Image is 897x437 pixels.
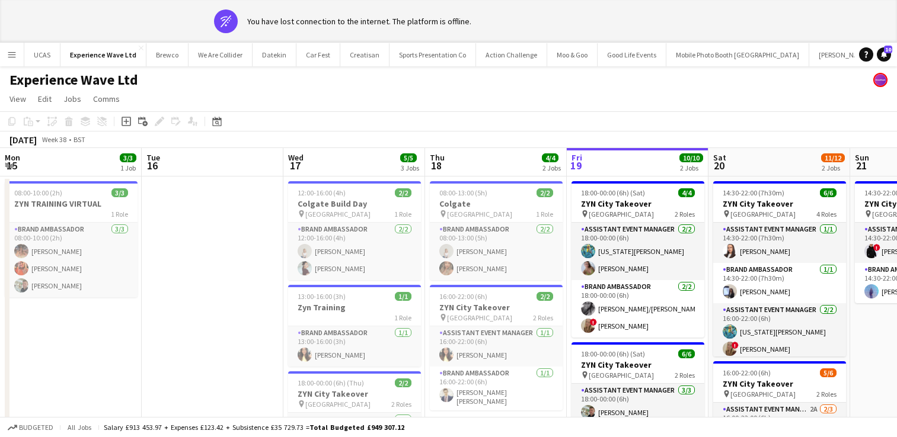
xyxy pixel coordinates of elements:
[678,349,695,358] span: 6/6
[855,152,869,163] span: Sun
[430,285,563,410] app-job-card: 16:00-22:00 (6h)2/2ZYN City Takeover [GEOGRAPHIC_DATA]2 RolesAssistant Event Manager1/116:00-22:0...
[537,292,553,301] span: 2/2
[820,368,837,377] span: 5/6
[730,390,796,399] span: [GEOGRAPHIC_DATA]
[732,342,739,349] span: !
[678,188,695,197] span: 4/4
[884,46,892,53] span: 10
[401,163,419,172] div: 3 Jobs
[88,91,125,107] a: Comms
[24,43,60,66] button: UCAS
[430,223,563,280] app-card-role: Brand Ambassador2/208:00-13:00 (5h)[PERSON_NAME][PERSON_NAME]
[430,326,563,367] app-card-role: Assistant Event Manager1/116:00-22:00 (6h)[PERSON_NAME]
[298,292,346,301] span: 13:00-16:00 (3h)
[288,326,421,367] app-card-role: Brand Ambassador1/113:00-16:00 (3h)[PERSON_NAME]
[340,43,390,66] button: Creatisan
[5,181,138,297] app-job-card: 08:00-10:00 (2h)3/3ZYN TRAINING VIRTUAL1 RoleBrand Ambassador3/308:00-10:00 (2h)[PERSON_NAME][PER...
[447,313,512,322] span: [GEOGRAPHIC_DATA]
[542,163,561,172] div: 2 Jobs
[5,152,20,163] span: Mon
[822,163,844,172] div: 2 Jobs
[288,388,421,399] h3: ZYN City Takeover
[536,210,553,218] span: 1 Role
[288,223,421,280] app-card-role: Brand Ambassador2/212:00-16:00 (4h)[PERSON_NAME][PERSON_NAME]
[111,210,128,218] span: 1 Role
[63,94,81,104] span: Jobs
[390,43,476,66] button: Sports Presentation Co
[430,367,563,410] app-card-role: Brand Ambassador1/116:00-22:00 (6h)[PERSON_NAME] [PERSON_NAME]
[104,423,404,432] div: Salary £913 453.97 + Expenses £123.42 + Subsistence £35 729.73 =
[305,400,371,409] span: [GEOGRAPHIC_DATA]
[675,371,695,380] span: 2 Roles
[713,378,846,389] h3: ZYN City Takeover
[476,43,547,66] button: Action Challenge
[816,390,837,399] span: 2 Roles
[60,43,146,66] button: Experience Wave Ltd
[713,223,846,263] app-card-role: Assistant Event Manager1/114:30-22:00 (7h30m)[PERSON_NAME]
[391,400,411,409] span: 2 Roles
[288,285,421,367] app-job-card: 13:00-16:00 (3h)1/1Zyn Training1 RoleBrand Ambassador1/113:00-16:00 (3h)[PERSON_NAME]
[395,378,411,387] span: 2/2
[288,181,421,280] app-job-card: 12:00-16:00 (4h)2/2Colgate Build Day [GEOGRAPHIC_DATA]1 RoleBrand Ambassador2/212:00-16:00 (4h)[P...
[309,423,404,432] span: Total Budgeted £949 307.12
[288,302,421,313] h3: Zyn Training
[395,292,411,301] span: 1/1
[39,135,69,144] span: Week 38
[666,43,809,66] button: Mobile Photo Booth [GEOGRAPHIC_DATA]
[589,371,654,380] span: [GEOGRAPHIC_DATA]
[589,210,654,218] span: [GEOGRAPHIC_DATA]
[288,152,304,163] span: Wed
[400,153,417,162] span: 5/5
[146,43,189,66] button: Brewco
[877,47,891,62] a: 10
[9,71,138,89] h1: Experience Wave Ltd
[296,43,340,66] button: Car Fest
[873,244,880,251] span: !
[253,43,296,66] button: Datekin
[59,91,86,107] a: Jobs
[428,159,445,172] span: 18
[305,210,371,218] span: [GEOGRAPHIC_DATA]
[298,378,364,387] span: 18:00-00:00 (6h) (Thu)
[572,223,704,280] app-card-role: Assistant Event Manager2/218:00-00:00 (6h)[US_STATE][PERSON_NAME][PERSON_NAME]
[711,159,726,172] span: 20
[821,153,845,162] span: 11/12
[3,159,20,172] span: 15
[5,223,138,297] app-card-role: Brand Ambassador3/308:00-10:00 (2h)[PERSON_NAME][PERSON_NAME][PERSON_NAME]
[723,368,771,377] span: 16:00-22:00 (6h)
[298,188,346,197] span: 12:00-16:00 (4h)
[6,421,55,434] button: Budgeted
[820,188,837,197] span: 6/6
[853,159,869,172] span: 21
[723,188,784,197] span: 14:30-22:00 (7h30m)
[873,73,888,87] app-user-avatar: Lucy Carpenter
[572,280,704,338] app-card-role: Brand Ambassador2/218:00-00:00 (6h)[PERSON_NAME]/[PERSON_NAME]![PERSON_NAME]
[439,188,487,197] span: 08:00-13:00 (5h)
[430,152,445,163] span: Thu
[9,94,26,104] span: View
[74,135,85,144] div: BST
[286,159,304,172] span: 17
[38,94,52,104] span: Edit
[572,181,704,338] app-job-card: 18:00-00:00 (6h) (Sat)4/4ZYN City Takeover [GEOGRAPHIC_DATA]2 RolesAssistant Event Manager2/218:0...
[816,210,837,218] span: 4 Roles
[713,303,846,361] app-card-role: Assistant Event Manager2/216:00-22:00 (6h)[US_STATE][PERSON_NAME]![PERSON_NAME]
[439,292,487,301] span: 16:00-22:00 (6h)
[713,181,846,356] app-job-card: 14:30-22:00 (7h30m)6/6ZYN City Takeover [GEOGRAPHIC_DATA]4 RolesAssistant Event Manager1/114:30-2...
[145,159,160,172] span: 16
[395,188,411,197] span: 2/2
[394,210,411,218] span: 1 Role
[394,313,411,322] span: 1 Role
[533,313,553,322] span: 2 Roles
[288,198,421,209] h3: Colgate Build Day
[590,319,597,326] span: !
[430,302,563,313] h3: ZYN City Takeover
[547,43,598,66] button: Moo & Goo
[33,91,56,107] a: Edit
[5,91,31,107] a: View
